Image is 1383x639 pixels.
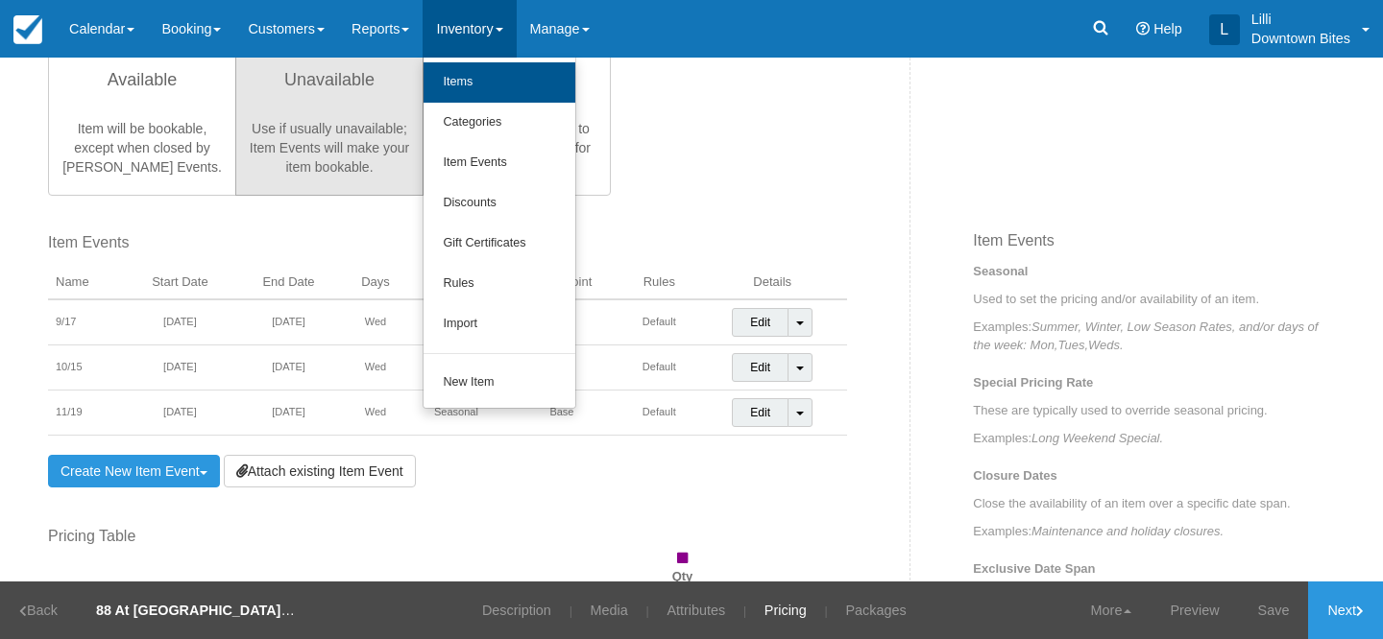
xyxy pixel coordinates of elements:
td: 11/19 [48,390,124,436]
p: Downtown Bites [1251,29,1350,48]
td: Default [621,299,697,345]
td: Default [621,390,697,436]
a: Create New Item Event [48,455,220,487]
a: Save [1239,581,1309,639]
td: [DATE] [124,345,235,390]
a: Next [1308,581,1383,639]
p: Examples: [973,522,1335,540]
td: [DATE] [236,299,342,345]
td: Seasonal [410,299,503,345]
label: Pricing Table [48,526,847,548]
td: Seasonal [410,345,503,390]
a: Item Events [424,143,575,183]
td: [DATE] [236,390,342,436]
label: Item Events [48,232,847,254]
td: [DATE] [236,345,342,390]
p: These are typically used to override seasonal pricing. [973,401,1335,419]
a: Packages [832,581,921,639]
td: Wed [341,299,409,345]
p: Item will be bookable, except when closed by [PERSON_NAME] Events. [61,119,224,177]
td: [DATE] [124,390,235,436]
p: Examples: [973,318,1335,354]
a: Media [576,581,643,639]
td: [DATE] [124,299,235,345]
ul: Inventory [423,58,576,409]
th: Start Date [124,266,235,300]
a: Items [424,62,575,103]
td: Base [502,390,620,436]
a: Discounts [424,183,575,224]
strong: 88 At [GEOGRAPHIC_DATA], [GEOGRAPHIC_DATA] - Dinner [96,603,493,618]
p: Examples: [973,429,1335,447]
a: Pricing [750,581,821,639]
a: Rules [424,264,575,304]
th: Rules [621,266,697,300]
strong: Special Pricing Rate [973,375,1093,390]
p: Close the availability of an item over a specific date span. [973,494,1335,512]
a: Description [468,581,566,639]
strong: Seasonal [973,264,1028,278]
a: Categories [424,103,575,143]
h3: Unavailable [248,61,411,109]
a: Preview [1151,581,1238,639]
td: 9/17 [48,299,124,345]
td: Wed [341,390,409,436]
a: Gift Certificates [424,224,575,264]
a: More [1072,581,1152,639]
a: Attach existing Item Event [224,455,416,487]
em: Summer, Winter, Low Season Rates, and/or days of the week: Mon,Tues,Weds. [973,319,1318,352]
i: Help [1136,22,1150,35]
td: Default [621,345,697,390]
img: checkfront-main-nav-mini-logo.png [13,15,42,44]
p: Use if usually unavailable; Item Events will make your item bookable. [248,119,411,177]
td: 10/15 [48,345,124,390]
div: L [1209,14,1240,45]
a: New Item [424,363,575,403]
strong: Exclusive Date Span [973,561,1095,576]
h3: Item Events [973,232,1335,263]
td: Wed [341,345,409,390]
th: End Date [236,266,342,300]
em: Maintenance and holiday closures. [1031,524,1224,538]
a: Import [424,304,575,344]
th: Name [48,266,124,300]
p: Used to set the pricing and/or availability of an item. [973,290,1335,308]
a: Edit [732,398,789,427]
td: Seasonal [410,390,503,436]
em: Long Weekend Special. [1031,431,1163,445]
h3: Available [61,61,224,109]
strong: Qty [525,551,840,583]
th: Days [341,266,409,300]
p: Lilli [1251,10,1350,29]
th: Type [410,266,503,300]
th: Details [697,266,847,300]
span: Help [1153,21,1182,36]
a: Edit [732,308,789,337]
strong: Closure Dates [973,468,1056,483]
a: Attributes [652,581,740,639]
a: Edit [732,353,789,382]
